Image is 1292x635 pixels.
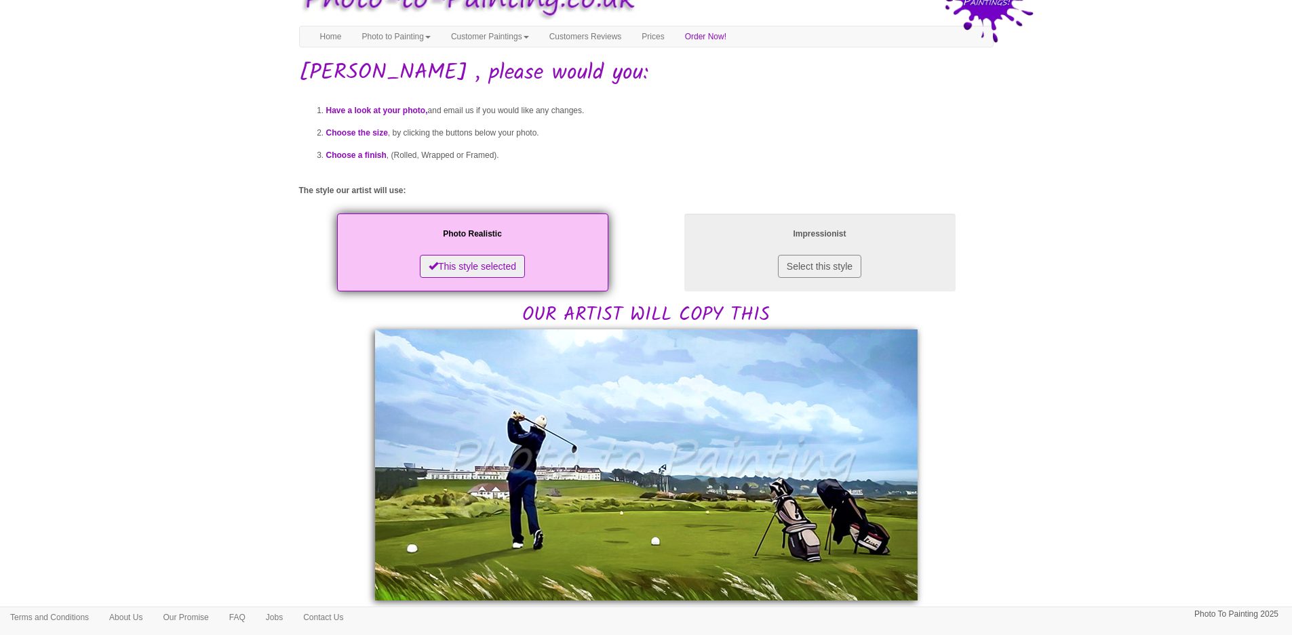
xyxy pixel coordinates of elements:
h2: OUR ARTIST WILL COPY THIS [299,210,994,326]
a: Customer Paintings [441,26,539,47]
a: Jobs [256,607,293,628]
span: Have a look at your photo, [326,106,428,115]
a: Photo to Painting [352,26,441,47]
button: Select this style [778,255,861,278]
p: Photo Realistic [351,227,595,241]
li: , by clicking the buttons below your photo. [326,122,994,144]
a: FAQ [219,607,256,628]
a: About Us [99,607,153,628]
li: , (Rolled, Wrapped or Framed). [326,144,994,167]
span: Choose a finish [326,150,387,160]
a: Home [310,26,352,47]
a: Prices [631,26,674,47]
a: Our Promise [153,607,218,628]
p: Impressionist [698,227,942,241]
p: Photo To Painting 2025 [1194,607,1278,621]
img: Oliver , please would you: [375,329,918,600]
a: Contact Us [293,607,353,628]
a: Order Now! [675,26,737,47]
h1: [PERSON_NAME] , please would you: [299,61,994,85]
a: Customers Reviews [539,26,632,47]
li: and email us if you would like any changes. [326,100,994,122]
button: This style selected [420,255,525,278]
span: Choose the size [326,128,388,138]
label: The style our artist will use: [299,185,406,197]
